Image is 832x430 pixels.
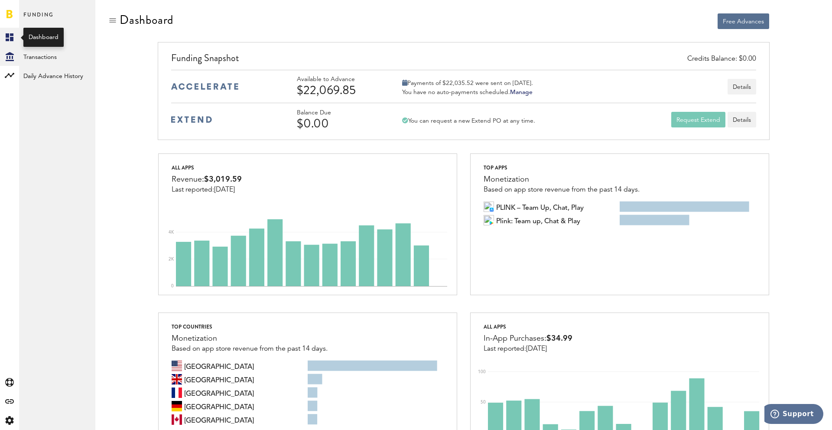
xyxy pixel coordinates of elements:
span: [DATE] [214,186,235,193]
div: You have no auto-payments scheduled. [402,88,533,96]
div: In-App Purchases: [484,332,572,345]
div: Balance Due [297,109,379,117]
div: Monetization [172,332,328,345]
text: 100 [478,370,486,374]
span: United States [184,361,254,371]
div: Funding Snapshot [171,51,756,70]
div: Top countries [172,322,328,332]
text: 0 [171,284,174,288]
text: 4K [169,230,174,235]
div: Payments of $22,035.52 were sent on [DATE]. [402,79,533,87]
div: Last reported: [484,345,572,353]
a: Details [728,112,756,127]
span: Canada [184,414,254,425]
div: Dashboard [120,13,173,27]
button: Request Extend [671,112,725,127]
a: Daily Advance History [19,66,95,85]
span: $34.99 [546,335,572,342]
a: Manage [510,89,533,95]
span: $3,019.59 [204,176,242,183]
img: gb.svg [172,374,182,384]
text: 50 [481,400,486,404]
div: Monetization [484,173,640,186]
img: accelerate-medium-blue-logo.svg [171,83,238,90]
a: Transactions [19,47,95,66]
div: Revenue: [172,173,242,186]
span: United Kingdom [184,374,254,384]
div: Credits Balance: $0.00 [687,54,756,64]
span: Funding [23,10,54,28]
div: Dashboard [29,33,58,42]
img: extend-medium-blue-logo.svg [171,116,212,123]
div: $22,069.85 [297,83,379,97]
span: Plink: Team up, Chat & Play [496,215,580,225]
a: Overview [19,28,95,47]
img: 21.png [489,207,494,212]
span: [DATE] [526,345,547,352]
div: Based on app store revenue from the past 14 days. [172,345,328,353]
div: Top apps [484,163,640,173]
div: You can request a new Extend PO at any time. [402,117,535,125]
img: yjWeWNylWFFRpoLgQUVyPxDfqq3O9dYRdTPZuGJDCjwwvEkrzxOBN5oUuC_igxwX6w [484,215,494,225]
span: France [184,388,254,398]
span: Germany [184,401,254,411]
iframe: Opens a widget where you can find more information [764,404,823,426]
button: Details [728,79,756,94]
text: 2K [169,257,174,261]
div: Available to Advance [297,76,379,83]
img: 100x100bb_s8d0GN8.jpg [484,202,494,212]
div: Last reported: [172,186,242,194]
img: us.svg [172,361,182,371]
button: Free Advances [718,13,769,29]
img: fr.svg [172,388,182,398]
div: $0.00 [297,117,379,130]
img: 17.png [489,221,494,225]
div: All apps [484,322,572,332]
div: Based on app store revenue from the past 14 days. [484,186,640,194]
span: PLINK – Team Up, Chat, Play [496,202,584,212]
img: de.svg [172,401,182,411]
img: ca.svg [172,414,182,425]
div: All apps [172,163,242,173]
